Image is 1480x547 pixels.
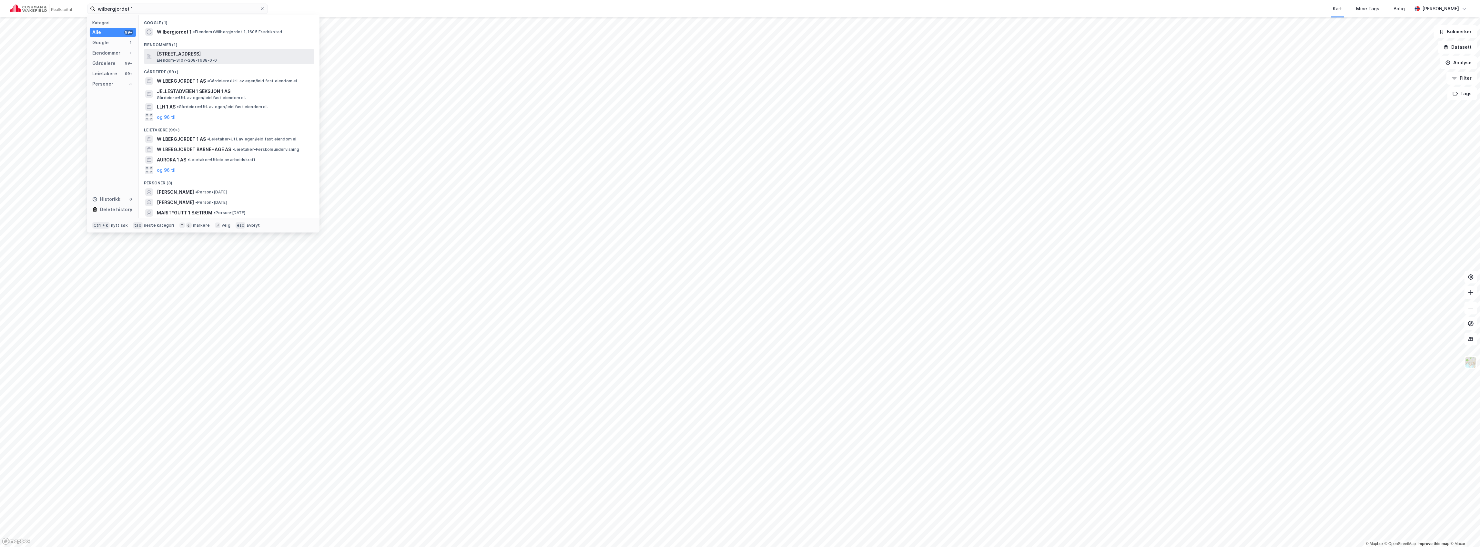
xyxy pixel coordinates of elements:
a: Improve this map [1418,542,1450,546]
span: WILBERGJORDET 1 AS [157,77,206,85]
div: Personer (3) [139,175,319,187]
input: Søk på adresse, matrikkel, gårdeiere, leietakere eller personer [95,4,260,14]
span: Leietaker • Utl. av egen/leid fast eiendom el. [207,137,298,142]
div: 1 [128,40,133,45]
button: Analyse [1440,56,1477,69]
span: • [188,157,189,162]
div: esc [236,222,246,229]
button: og 96 til [157,166,176,174]
span: Wilbergjordet 1 [157,28,192,36]
div: 99+ [124,30,133,35]
div: 99+ [124,71,133,76]
a: OpenStreetMap [1385,542,1416,546]
div: Google [92,39,109,46]
span: • [195,190,197,194]
span: WILBERGJORDET BARNEHAGE AS [157,146,231,153]
div: Kategori [92,20,136,25]
a: Mapbox [1366,542,1384,546]
iframe: Chat Widget [1448,516,1480,547]
div: Ctrl + k [92,222,110,229]
span: Eiendom • 3107-208-1638-0-0 [157,58,217,63]
span: [PERSON_NAME] [157,188,194,196]
span: AURORA 1 AS [157,156,186,164]
span: JELLESTADVEIEN 1 SEKSJON 1 AS [157,88,312,95]
a: Mapbox homepage [2,538,30,545]
span: Person • [DATE] [195,200,227,205]
div: 1 [128,50,133,56]
span: [PERSON_NAME] [157,199,194,206]
img: Z [1465,356,1477,368]
button: Tags [1447,87,1477,100]
div: [PERSON_NAME] [1423,5,1459,13]
div: Eiendommer [92,49,120,57]
button: Filter [1446,72,1477,85]
span: Gårdeiere • Utl. av egen/leid fast eiendom el. [177,104,268,109]
button: Datasett [1438,41,1477,54]
div: Gårdeiere [92,59,116,67]
span: • [232,147,234,152]
button: Bokmerker [1434,25,1477,38]
span: Eiendom • Wilbergjordet 1, 1605 Fredrikstad [193,29,282,35]
div: Delete history [100,206,132,213]
div: Personer [92,80,113,88]
div: Historikk [92,195,120,203]
span: Person • [DATE] [195,190,227,195]
span: Person • [DATE] [214,210,246,215]
span: • [193,29,195,34]
span: • [214,210,216,215]
span: • [207,137,209,141]
div: avbryt [247,223,260,228]
div: Kontrollprogram for chat [1448,516,1480,547]
div: Kart [1333,5,1342,13]
span: Leietaker • Utleie av arbeidskraft [188,157,256,162]
div: 0 [128,197,133,202]
span: Gårdeiere • Utl. av egen/leid fast eiendom el. [157,95,246,100]
span: LLH 1 AS [157,103,176,111]
div: nytt søk [111,223,128,228]
div: Gårdeiere (99+) [139,64,319,76]
span: [STREET_ADDRESS] [157,50,312,58]
span: • [177,104,179,109]
div: Alle [92,28,101,36]
div: Leietakere [92,70,117,77]
div: markere [193,223,210,228]
span: WILBERGJORDET 1 AS [157,135,206,143]
span: • [195,200,197,205]
div: neste kategori [144,223,174,228]
div: Leietakere (99+) [139,122,319,134]
div: Google (1) [139,15,319,27]
button: og 96 til [157,113,176,121]
div: velg [222,223,230,228]
span: MARIT*GUTT 1 SÆTRUM [157,209,212,217]
div: 3 [128,81,133,87]
span: Leietaker • Førskoleundervisning [232,147,299,152]
div: tab [133,222,143,229]
div: Eiendommer (1) [139,37,319,49]
div: Bolig [1394,5,1405,13]
div: Mine Tags [1356,5,1380,13]
span: Gårdeiere • Utl. av egen/leid fast eiendom el. [207,78,298,84]
div: 99+ [124,61,133,66]
img: cushman-wakefield-realkapital-logo.202ea83816669bd177139c58696a8fa1.svg [10,4,72,13]
span: • [207,78,209,83]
